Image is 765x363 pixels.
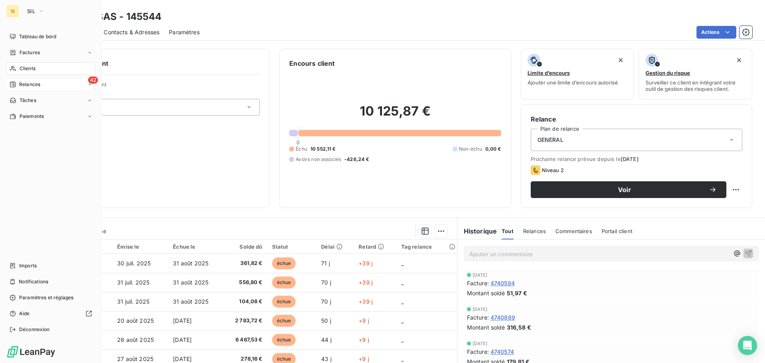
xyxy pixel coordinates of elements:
span: Paiements [20,113,44,120]
span: 10 552,11 € [310,145,336,153]
div: Open Intercom Messenger [738,336,757,355]
span: Montant soldé [467,289,505,297]
div: Retard [359,243,391,250]
h3: STFL SAS - 145544 [70,10,162,24]
span: Avoirs non associés [296,156,341,163]
img: Logo LeanPay [6,345,56,358]
span: [DATE] [473,307,488,312]
span: 31 juil. 2025 [117,279,149,286]
span: +9 j [359,355,369,362]
span: échue [272,277,296,288]
span: -426,24 € [344,156,369,163]
span: Portail client [602,228,632,234]
span: Facture : [467,279,489,287]
span: [DATE] [173,317,192,324]
span: 71 j [321,260,330,267]
span: 31 juil. 2025 [117,298,149,305]
h2: 10 125,87 € [289,103,501,127]
span: +9 j [359,317,369,324]
span: _ [401,260,404,267]
span: Aide [19,310,30,317]
span: +9 j [359,336,369,343]
span: Commentaires [555,228,592,234]
span: 2 783,72 € [228,317,263,325]
span: 51,97 € [507,289,527,297]
div: SI [6,5,19,18]
span: SIL [27,8,35,14]
span: [DATE] [173,355,192,362]
span: 278,16 € [228,355,263,363]
span: Propriétés Client [64,81,260,92]
span: 556,80 € [228,279,263,286]
span: [DATE] [473,273,488,277]
span: 4740869 [490,313,515,322]
span: 26 août 2025 [117,336,154,343]
span: _ [401,336,404,343]
div: Émise le [117,243,163,250]
span: _ [401,355,404,362]
span: Tout [502,228,514,234]
span: Voir [540,186,709,193]
span: +39 j [359,260,373,267]
span: 70 j [321,279,331,286]
span: Facture : [467,347,489,356]
h6: Encours client [289,59,335,68]
span: 104,08 € [228,298,263,306]
span: 20 août 2025 [117,317,154,324]
span: 31 août 2025 [173,260,208,267]
div: Tag relance [401,243,452,250]
span: [DATE] [621,156,639,162]
span: GENERAL [537,136,563,144]
h6: Relance [531,114,742,124]
span: 30 juil. 2025 [117,260,151,267]
span: 4740594 [490,279,515,287]
span: Gestion du risque [645,70,690,76]
span: 0 [296,139,300,145]
span: +39 j [359,298,373,305]
span: Déconnexion [19,326,50,333]
span: 50 j [321,317,331,324]
span: Tableau de bord [19,33,56,40]
span: Surveiller ce client en intégrant votre outil de gestion des risques client. [645,79,745,92]
span: 31 août 2025 [173,298,208,305]
span: 42 [88,77,98,84]
span: 4740574 [490,347,514,356]
span: Relances [19,81,40,88]
span: Prochaine relance prévue depuis le [531,156,742,162]
span: [DATE] [173,336,192,343]
span: 31 août 2025 [173,279,208,286]
span: Facture : [467,313,489,322]
span: _ [401,279,404,286]
span: Relances [523,228,546,234]
span: Montant soldé [467,323,505,332]
span: Paramètres [169,28,200,36]
span: échue [272,315,296,327]
span: Tâches [20,97,36,104]
span: Notifications [19,278,48,285]
span: Clients [20,65,35,72]
button: Voir [531,181,726,198]
h6: Historique [457,226,497,236]
span: Paramètres et réglages [19,294,73,301]
span: Échu [296,145,307,153]
span: échue [272,257,296,269]
span: échue [272,334,296,346]
a: Aide [6,307,95,320]
button: Actions [696,26,736,39]
h6: Informations client [48,59,260,68]
button: Limite d’encoursAjouter une limite d’encours autorisé [521,49,634,100]
div: Statut [272,243,312,250]
span: échue [272,296,296,308]
span: _ [401,317,404,324]
span: [DATE] [473,341,488,346]
span: Contacts & Adresses [104,28,159,36]
button: Gestion du risqueSurveiller ce client en intégrant votre outil de gestion des risques client. [639,49,752,100]
span: _ [401,298,404,305]
span: 43 j [321,355,331,362]
span: 316,58 € [507,323,531,332]
span: 0,00 € [485,145,501,153]
div: Échue le [173,243,218,250]
span: Non-échu [459,145,482,153]
span: Ajouter une limite d’encours autorisé [528,79,618,86]
span: Limite d’encours [528,70,570,76]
